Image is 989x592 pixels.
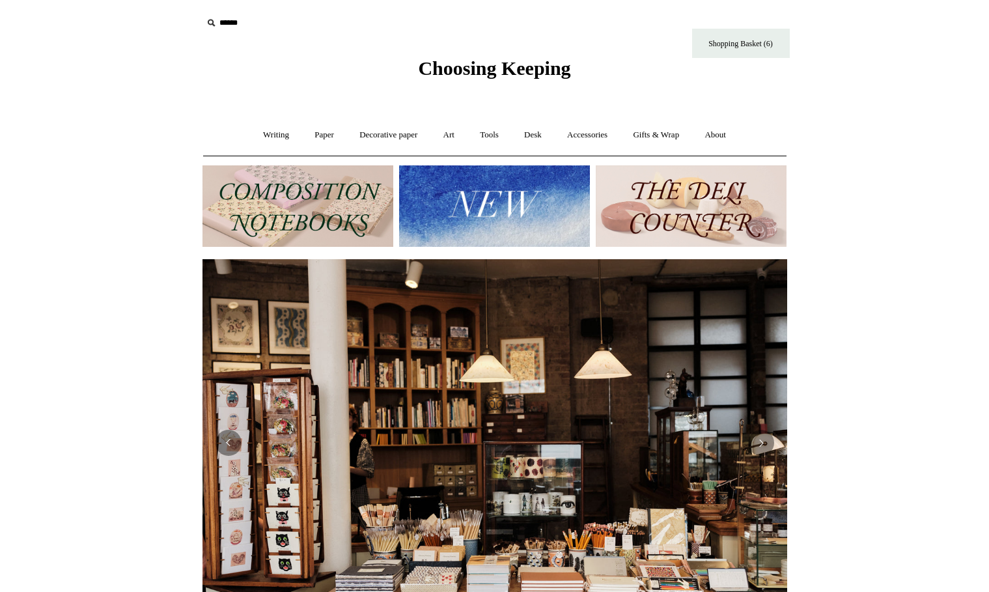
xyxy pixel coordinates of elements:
[418,68,570,77] a: Choosing Keeping
[251,118,301,152] a: Writing
[418,57,570,79] span: Choosing Keeping
[432,118,466,152] a: Art
[596,165,787,247] img: The Deli Counter
[555,118,619,152] a: Accessories
[693,118,738,152] a: About
[216,430,242,456] button: Previous
[512,118,553,152] a: Desk
[692,29,790,58] a: Shopping Basket (6)
[399,165,590,247] img: New.jpg__PID:f73bdf93-380a-4a35-bcfe-7823039498e1
[468,118,510,152] a: Tools
[621,118,691,152] a: Gifts & Wrap
[202,165,393,247] img: 202302 Composition ledgers.jpg__PID:69722ee6-fa44-49dd-a067-31375e5d54ec
[303,118,346,152] a: Paper
[748,430,774,456] button: Next
[348,118,429,152] a: Decorative paper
